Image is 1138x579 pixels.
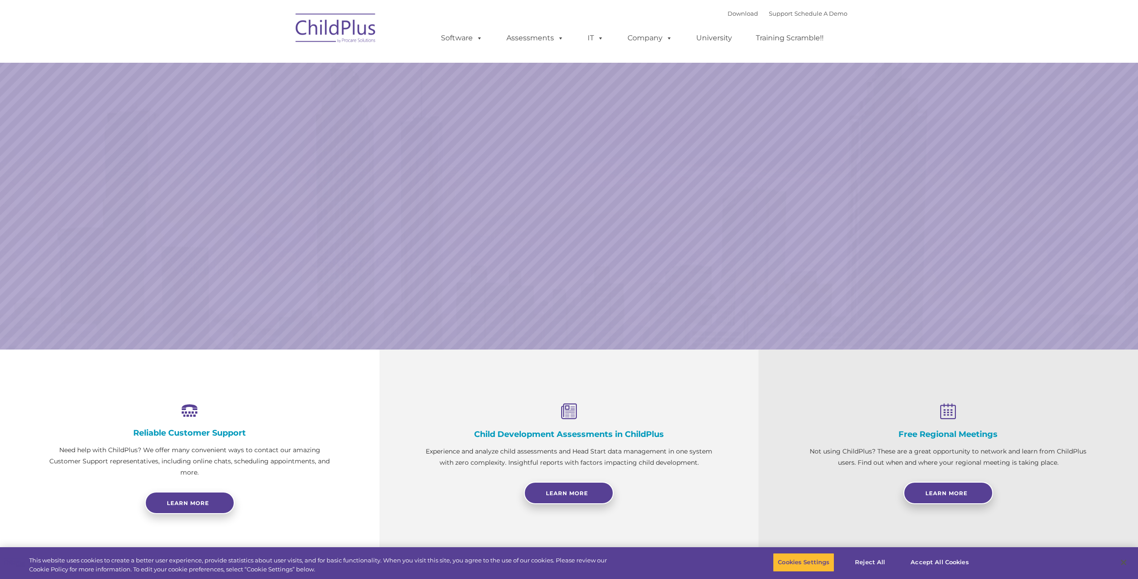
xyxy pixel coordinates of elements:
[842,553,898,572] button: Reject All
[619,29,681,47] a: Company
[167,500,209,506] span: Learn more
[45,428,335,438] h4: Reliable Customer Support
[773,339,963,390] a: Learn More
[803,429,1093,439] h4: Free Regional Meetings
[925,490,968,497] span: Learn More
[432,29,492,47] a: Software
[747,29,833,47] a: Training Scramble!!
[687,29,741,47] a: University
[497,29,573,47] a: Assessments
[903,482,993,504] a: Learn More
[728,10,758,17] a: Download
[803,446,1093,468] p: Not using ChildPlus? These are a great opportunity to network and learn from ChildPlus users. Fin...
[579,29,613,47] a: IT
[546,490,588,497] span: Learn More
[424,429,714,439] h4: Child Development Assessments in ChildPlus
[769,10,793,17] a: Support
[906,553,973,572] button: Accept All Cookies
[773,553,834,572] button: Cookies Settings
[291,7,381,52] img: ChildPlus by Procare Solutions
[424,446,714,468] p: Experience and analyze child assessments and Head Start data management in one system with zero c...
[728,10,847,17] font: |
[29,556,626,574] div: This website uses cookies to create a better user experience, provide statistics about user visit...
[45,445,335,478] p: Need help with ChildPlus? We offer many convenient ways to contact our amazing Customer Support r...
[794,10,847,17] a: Schedule A Demo
[524,482,614,504] a: Learn More
[1114,553,1134,572] button: Close
[145,492,235,514] a: Learn more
